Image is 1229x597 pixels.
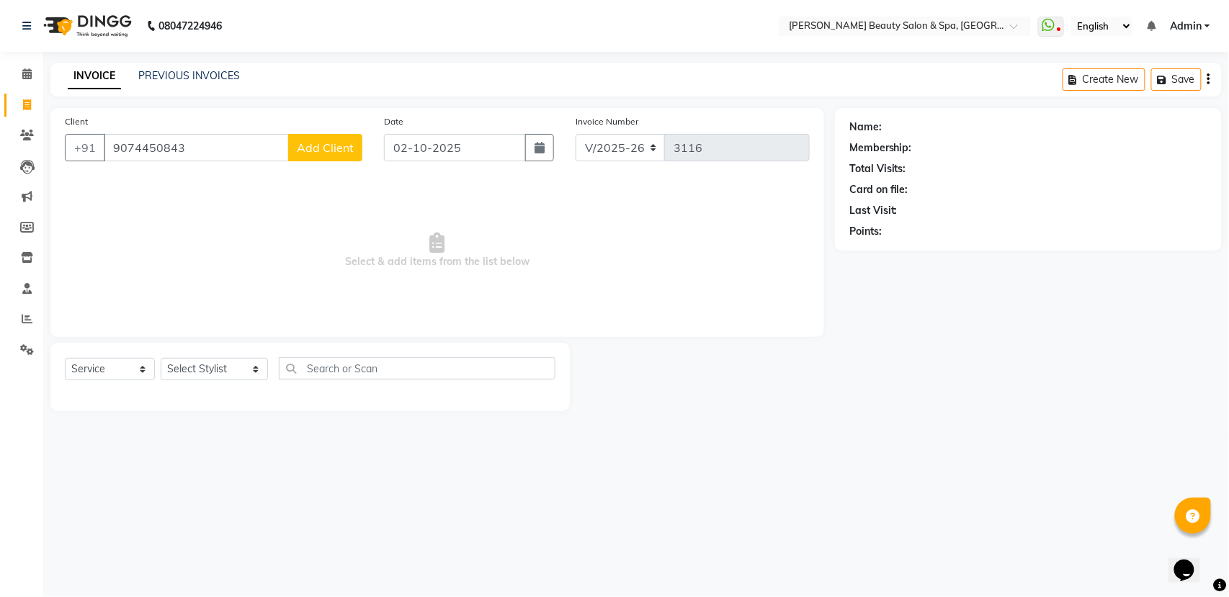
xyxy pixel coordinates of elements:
div: Membership: [849,140,912,156]
div: Total Visits: [849,161,906,176]
span: Select & add items from the list below [65,179,810,323]
img: logo [37,6,135,46]
a: INVOICE [68,63,121,89]
label: Invoice Number [576,115,638,128]
input: Search or Scan [279,357,555,380]
b: 08047224946 [158,6,222,46]
div: Name: [849,120,882,135]
span: Add Client [297,140,354,155]
div: Last Visit: [849,203,898,218]
div: Card on file: [849,182,908,197]
button: Create New [1063,68,1145,91]
button: +91 [65,134,105,161]
div: Points: [849,224,882,239]
button: Add Client [288,134,362,161]
iframe: chat widget [1168,539,1215,583]
label: Client [65,115,88,128]
label: Date [384,115,403,128]
span: Admin [1170,19,1202,34]
input: Search by Name/Mobile/Email/Code [104,134,289,161]
a: PREVIOUS INVOICES [138,69,240,82]
button: Save [1151,68,1202,91]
